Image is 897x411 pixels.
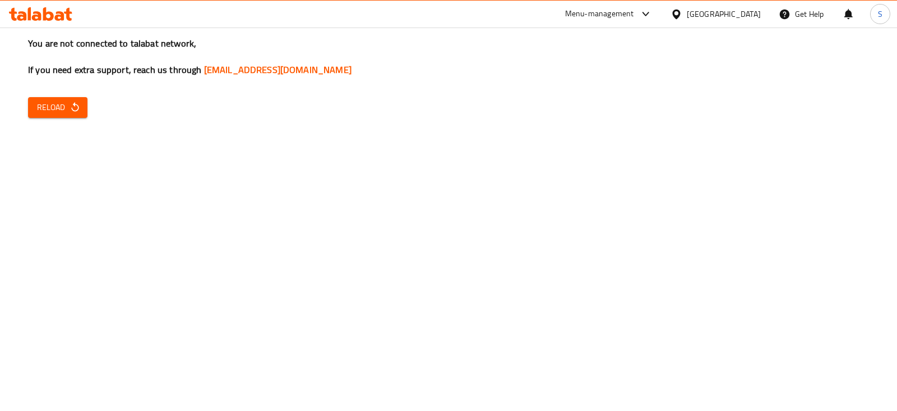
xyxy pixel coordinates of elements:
a: [EMAIL_ADDRESS][DOMAIN_NAME] [204,61,352,78]
span: S [878,8,882,20]
span: Reload [37,101,78,115]
h3: You are not connected to talabat network, If you need extra support, reach us through [28,37,869,76]
div: [GEOGRAPHIC_DATA] [687,8,761,20]
button: Reload [28,97,87,118]
div: Menu-management [565,7,634,21]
